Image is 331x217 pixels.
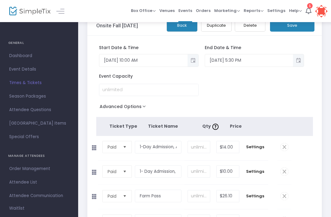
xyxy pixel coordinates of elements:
span: Events [178,3,192,18]
span: Attendee Communication [9,192,69,200]
h3: Onsite Fall [DATE] [96,22,138,29]
span: Order Management [9,165,69,173]
span: Orders [196,3,211,18]
input: unlimited [188,166,210,177]
span: Settings [245,144,265,150]
span: Qty [202,123,220,129]
input: Price [217,166,239,177]
input: Select date & time [205,55,293,65]
span: Times & Tickets [9,79,69,87]
span: Event Capacity [99,73,140,79]
span: Venues [159,3,175,18]
input: Enter a ticket type name. e.g. General Admission [135,141,181,153]
input: unlimited [188,141,210,153]
span: Start Date & Time [99,45,139,51]
input: Price [217,190,239,202]
input: Select date & time [99,55,188,65]
div: 1 [307,3,313,9]
span: Help [289,8,302,14]
span: [GEOGRAPHIC_DATA] Items [9,119,69,127]
span: Paid [108,193,118,199]
input: unlimited [188,190,210,202]
span: Dashboard [9,52,69,60]
button: Select [120,141,129,153]
span: Settings [245,193,265,199]
input: Price [217,141,239,153]
button: Duplicate [201,19,232,32]
span: Waitlist [9,205,25,211]
input: Enter a ticket type name. e.g. General Admission [135,165,181,178]
button: Advanced Options [96,102,152,113]
span: Settings [245,169,265,175]
h4: MANAGE ATTENDEES [8,150,70,162]
span: Price [230,123,242,129]
button: Back [167,19,197,32]
input: unlimited [99,84,198,96]
span: Ticket Name [148,123,178,129]
h4: GENERAL [8,37,70,49]
button: Toggle popup [293,54,304,67]
span: Attendee List [9,178,69,186]
span: End Date & Time [205,45,241,51]
span: Special Offers [9,133,69,141]
button: Delete [235,19,265,32]
span: Ticket Type [109,123,137,129]
span: Paid [108,169,118,175]
button: Toggle popup [188,54,198,67]
button: Save [270,19,314,32]
input: Enter a ticket type name. e.g. General Admission [135,190,181,202]
span: Reports [244,8,264,14]
span: Marketing [214,8,240,14]
button: Select [120,190,129,202]
span: Paid [108,144,118,150]
span: Settings [267,3,285,18]
button: Select [120,166,129,177]
span: Season Packages [9,92,69,100]
span: Attendee Questions [9,106,69,114]
span: Box Office [131,8,156,14]
img: question-mark [212,124,219,130]
span: Event Details [9,65,69,73]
